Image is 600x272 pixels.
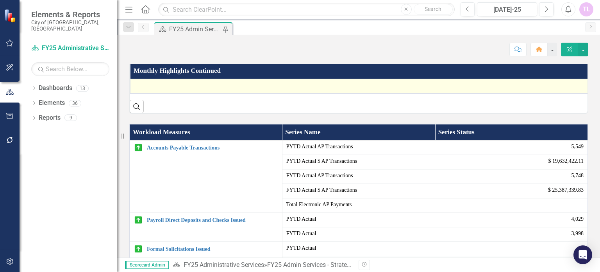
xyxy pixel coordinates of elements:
td: Double-Click to Edit Right Click for Context Menu [129,213,282,242]
span: PYTD Actual [286,215,431,223]
a: FY25 Administrative Services [184,261,264,268]
td: Double-Click to Edit [282,198,435,213]
a: Elements [39,99,65,108]
span: PYTD Actual $ AP Transactions [286,157,431,165]
div: FY25 Admin Services - Strategic Plan [267,261,369,268]
span: 4,029 [571,215,584,223]
div: 9 [64,115,77,121]
span: Search [425,6,441,12]
a: Accounts Payable Transactions [147,145,278,151]
small: City of [GEOGRAPHIC_DATA], [GEOGRAPHIC_DATA] [31,19,109,32]
div: Open Intercom Messenger [573,245,592,264]
span: PYTD Actual AP Transactions [286,143,431,151]
a: Formal Solicitations Issued [147,246,278,252]
td: Double-Click to Edit Right Click for Context Menu [129,242,282,271]
div: [DATE]-25 [480,5,534,14]
img: On Target [134,143,143,152]
span: Scorecard Admin [125,261,169,269]
input: Search Below... [31,62,109,76]
span: 5 [581,244,584,252]
span: $ 19,632,422.11 [548,157,584,165]
a: Payroll Direct Deposits and Checks Issued [147,217,278,223]
span: $ 25,387,339.83 [548,186,584,194]
button: [DATE]-25 [477,2,537,16]
td: Double-Click to Edit [435,198,588,213]
span: FYTD Actual [286,230,431,238]
img: ClearPoint Strategy [4,9,18,23]
span: Elements & Reports [31,10,109,19]
div: 36 [69,100,81,106]
span: 5,549 [571,143,584,151]
a: Reports [39,113,61,122]
a: Dashboards [39,84,72,93]
img: On Target [134,244,143,254]
span: FYTD Actual $ AP Transactions [286,186,431,194]
button: TL [579,2,593,16]
span: 5,748 [571,172,584,180]
span: Total Electronic AP Payments [286,201,431,209]
input: Search ClearPoint... [158,3,454,16]
div: » [173,261,353,270]
td: Double-Click to Edit Right Click for Context Menu [129,141,282,213]
span: 3,998 [571,230,584,238]
button: Search [414,4,453,15]
img: On Target [134,215,143,225]
span: PYTD Actual [286,244,431,252]
a: FY25 Administrative Services [31,44,109,53]
div: FY25 Admin Services - Strategic Plan [169,24,221,34]
div: 13 [76,85,89,92]
span: FYTD Actual AP Transactions [286,172,431,180]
